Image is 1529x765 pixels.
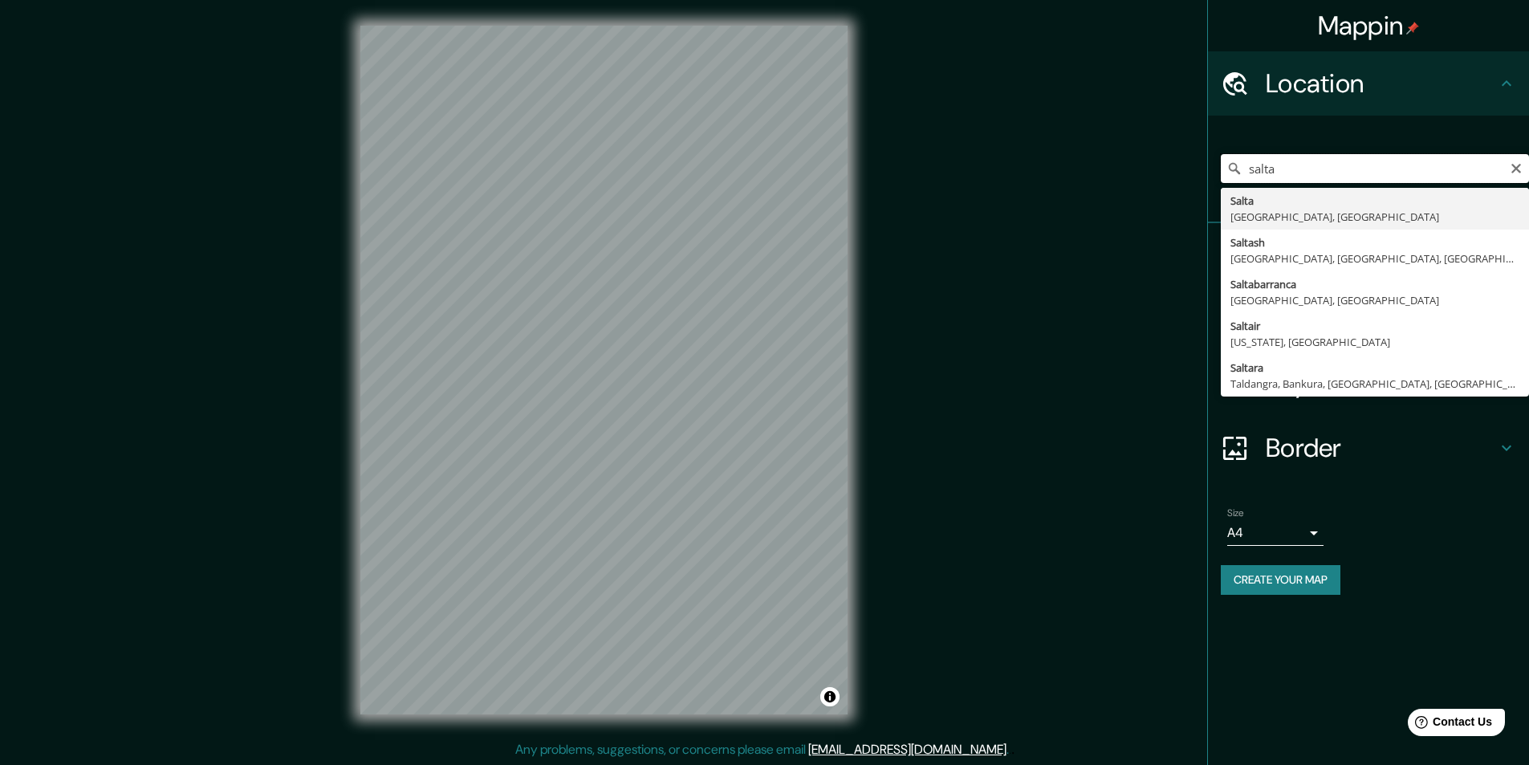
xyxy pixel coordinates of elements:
img: pin-icon.png [1406,22,1419,35]
div: [GEOGRAPHIC_DATA], [GEOGRAPHIC_DATA] [1230,209,1519,225]
div: . [1009,740,1011,759]
div: . [1011,740,1015,759]
div: [GEOGRAPHIC_DATA], [GEOGRAPHIC_DATA] [1230,292,1519,308]
div: Saltair [1230,318,1519,334]
canvas: Map [360,26,848,714]
h4: Border [1266,432,1497,464]
iframe: Help widget launcher [1386,702,1511,747]
div: Saltabarranca [1230,276,1519,292]
div: [GEOGRAPHIC_DATA], [GEOGRAPHIC_DATA], [GEOGRAPHIC_DATA] [1230,250,1519,267]
div: Style [1208,287,1529,352]
button: Create your map [1221,565,1340,595]
h4: Layout [1266,368,1497,400]
div: Layout [1208,352,1529,416]
button: Toggle attribution [820,687,840,706]
div: Pins [1208,223,1529,287]
div: Saltara [1230,360,1519,376]
div: Border [1208,416,1529,480]
a: [EMAIL_ADDRESS][DOMAIN_NAME] [808,741,1006,758]
p: Any problems, suggestions, or concerns please email . [515,740,1009,759]
h4: Location [1266,67,1497,100]
div: Salta [1230,193,1519,209]
div: Location [1208,51,1529,116]
div: A4 [1227,520,1324,546]
div: [US_STATE], [GEOGRAPHIC_DATA] [1230,334,1519,350]
label: Size [1227,507,1244,520]
button: Clear [1510,160,1523,175]
div: Saltash [1230,234,1519,250]
input: Pick your city or area [1221,154,1529,183]
div: Taldangra, Bankura, [GEOGRAPHIC_DATA], [GEOGRAPHIC_DATA] [1230,376,1519,392]
h4: Mappin [1318,10,1420,42]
